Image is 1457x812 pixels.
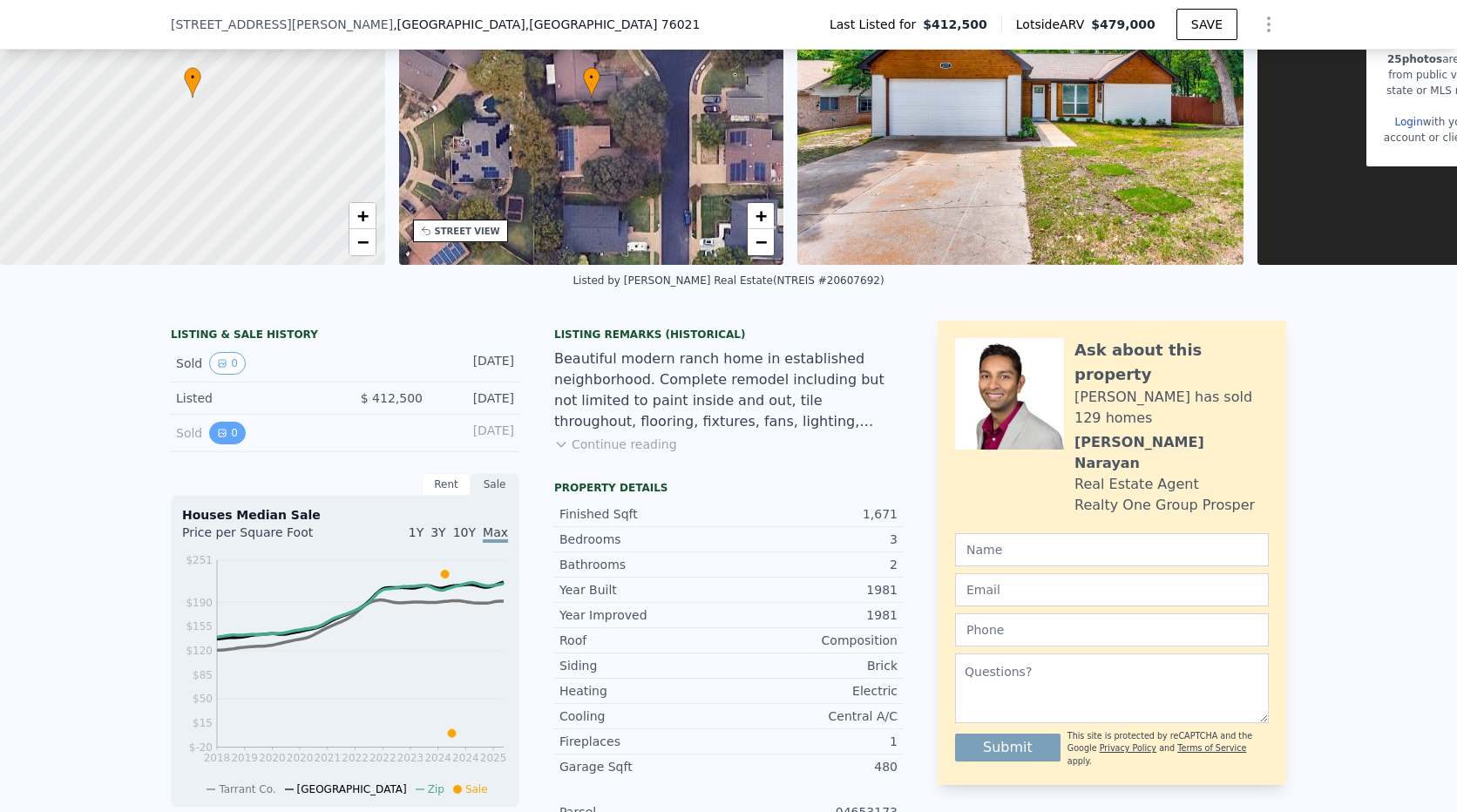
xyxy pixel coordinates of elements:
div: Listed by [PERSON_NAME] Real Estate (NTREIS #20607692) [573,274,884,287]
div: Year Built [559,581,728,599]
tspan: 2022 [369,752,396,764]
div: Siding [559,657,728,674]
div: Price per Square Foot [182,524,345,551]
tspan: 2019 [231,752,258,764]
span: $412,500 [923,16,987,33]
div: Sold [176,352,331,375]
button: Submit [955,734,1061,761]
tspan: 2018 [204,752,231,764]
div: Listing Remarks (Historical) [554,328,903,342]
div: Sold [176,422,331,444]
div: Brick [728,657,898,674]
tspan: 2020 [259,752,286,764]
div: Realty One Group Prosper [1074,495,1255,516]
a: Zoom in [748,203,774,229]
div: Real Estate Agent [1074,474,1199,495]
button: Continue reading [554,436,677,453]
div: • [184,67,201,98]
tspan: $15 [193,717,213,729]
div: Year Improved [559,606,728,624]
div: Bathrooms [559,556,728,573]
span: − [756,231,767,253]
div: Finished Sqft [559,505,728,523]
a: Privacy Policy [1100,743,1156,753]
div: 3 [728,531,898,548]
span: 1Y [409,525,424,539]
tspan: 2024 [424,752,451,764]
tspan: $251 [186,554,213,566]
div: Garage Sqft [559,758,728,775]
span: [GEOGRAPHIC_DATA] [297,783,407,795]
div: Sale [471,473,519,496]
tspan: 2025 [480,752,507,764]
div: LISTING & SALE HISTORY [171,328,519,345]
input: Email [955,573,1269,606]
div: [PERSON_NAME] has sold 129 homes [1074,387,1269,429]
div: This site is protected by reCAPTCHA and the Google and apply. [1067,730,1269,768]
div: 480 [728,758,898,775]
span: , [GEOGRAPHIC_DATA] [393,16,700,33]
div: Cooling [559,707,728,725]
button: SAVE [1176,9,1237,40]
div: Roof [559,632,728,649]
span: [STREET_ADDRESS][PERSON_NAME] [171,16,393,33]
button: Show Options [1251,7,1286,42]
div: Heating [559,682,728,700]
span: Last Listed for [830,16,923,33]
span: Lotside ARV [1016,16,1091,33]
span: − [356,231,368,253]
input: Phone [955,613,1269,646]
div: [DATE] [437,352,514,375]
span: 25 photos [1387,53,1442,65]
tspan: $85 [193,669,213,681]
tspan: $155 [186,620,213,633]
tspan: $50 [193,693,213,705]
div: 1,671 [728,505,898,523]
span: 3Y [430,525,445,539]
span: • [583,70,600,85]
tspan: 2022 [342,752,369,764]
div: 1981 [728,606,898,624]
span: $ 412,500 [361,391,423,405]
div: Bedrooms [559,531,728,548]
div: Composition [728,632,898,649]
div: Beautiful modern ranch home in established neighborhood. Complete remodel including but not limit... [554,348,903,432]
div: [DATE] [437,422,514,444]
tspan: 2023 [397,752,424,764]
div: 2 [728,556,898,573]
span: + [356,205,368,227]
div: 1981 [728,581,898,599]
div: Electric [728,682,898,700]
input: Name [955,533,1269,566]
div: STREET VIEW [435,225,500,238]
tspan: 2020 [287,752,314,764]
span: 10Y [453,525,476,539]
div: [DATE] [437,389,514,407]
div: Listed [176,389,331,407]
tspan: $190 [186,597,213,609]
tspan: $120 [186,645,213,657]
a: Login [1394,116,1422,128]
tspan: 2024 [452,752,479,764]
tspan: $-20 [189,741,213,754]
div: Rent [422,473,471,496]
div: Central A/C [728,707,898,725]
div: 1 [728,733,898,750]
div: • [583,67,600,98]
span: Zip [428,783,444,795]
button: View historical data [209,422,246,444]
div: [PERSON_NAME] Narayan [1074,432,1269,474]
div: Houses Median Sale [182,506,508,524]
tspan: 2021 [315,752,342,764]
a: Terms of Service [1177,743,1246,753]
span: Max [483,525,508,543]
span: $479,000 [1091,17,1155,31]
a: Zoom out [748,229,774,255]
a: Zoom in [349,203,376,229]
div: Fireplaces [559,733,728,750]
span: Sale [465,783,488,795]
span: + [756,205,767,227]
a: Zoom out [349,229,376,255]
div: Ask about this property [1074,338,1269,387]
span: • [184,70,201,85]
